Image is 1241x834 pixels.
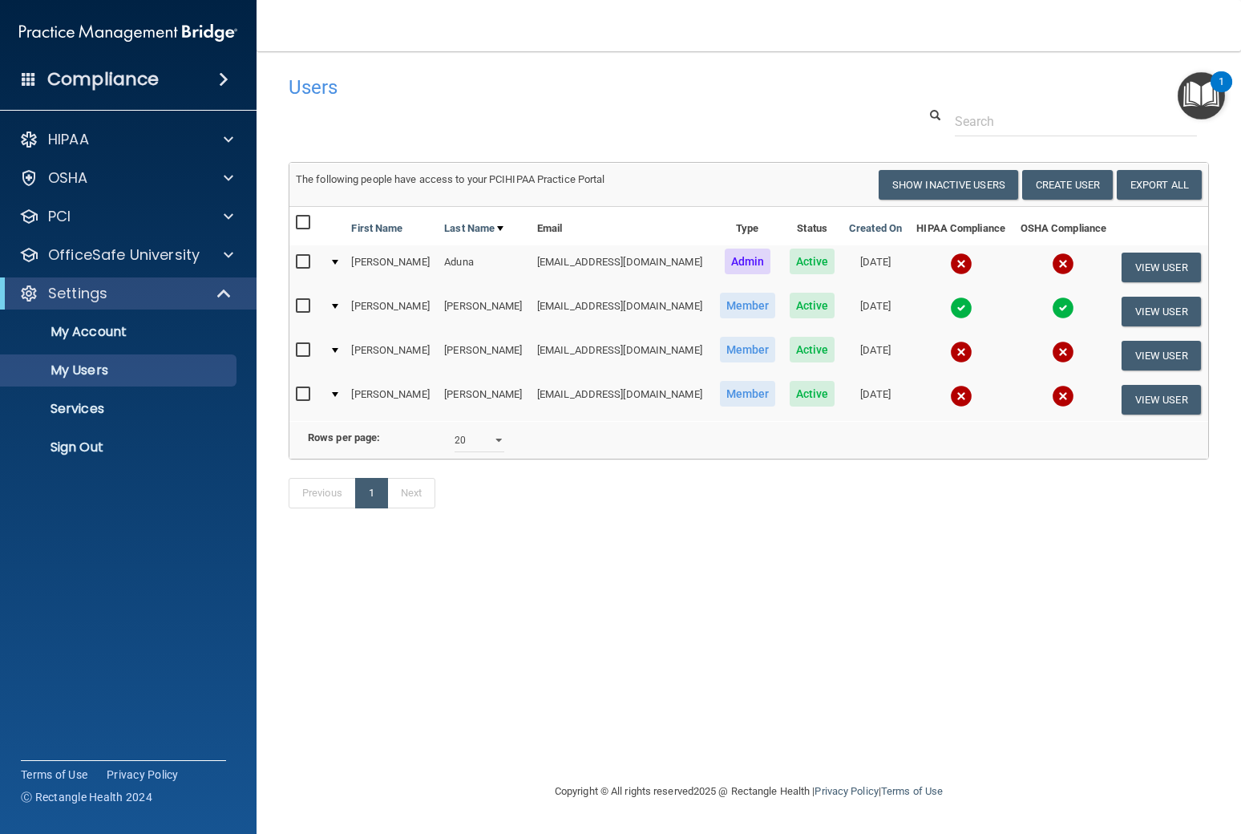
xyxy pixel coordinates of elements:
[296,173,605,185] span: The following people have access to your PCIHIPAA Practice Portal
[19,284,232,303] a: Settings
[790,337,835,362] span: Active
[909,207,1013,245] th: HIPAA Compliance
[842,334,909,378] td: [DATE]
[790,381,835,407] span: Active
[438,245,531,289] td: Aduna
[19,130,233,149] a: HIPAA
[842,378,909,421] td: [DATE]
[19,245,233,265] a: OfficeSafe University
[1117,170,1202,200] a: Export All
[790,249,835,274] span: Active
[950,297,972,319] img: tick.e7d51cea.svg
[345,289,438,334] td: [PERSON_NAME]
[289,77,815,98] h4: Users
[47,68,159,91] h4: Compliance
[842,289,909,334] td: [DATE]
[1122,297,1201,326] button: View User
[725,249,771,274] span: Admin
[950,385,972,407] img: cross.ca9f0e7f.svg
[531,245,713,289] td: [EMAIL_ADDRESS][DOMAIN_NAME]
[713,207,782,245] th: Type
[21,789,152,805] span: Ⓒ Rectangle Health 2024
[438,334,531,378] td: [PERSON_NAME]
[955,107,1197,136] input: Search
[879,170,1018,200] button: Show Inactive Users
[48,130,89,149] p: HIPAA
[10,439,229,455] p: Sign Out
[1052,297,1074,319] img: tick.e7d51cea.svg
[10,362,229,379] p: My Users
[107,767,179,783] a: Privacy Policy
[531,378,713,421] td: [EMAIL_ADDRESS][DOMAIN_NAME]
[1178,72,1225,119] button: Open Resource Center, 1 new notification
[289,478,356,508] a: Previous
[720,381,776,407] span: Member
[531,289,713,334] td: [EMAIL_ADDRESS][DOMAIN_NAME]
[531,207,713,245] th: Email
[48,245,200,265] p: OfficeSafe University
[1013,207,1114,245] th: OSHA Compliance
[1022,170,1113,200] button: Create User
[21,767,87,783] a: Terms of Use
[48,284,107,303] p: Settings
[950,341,972,363] img: cross.ca9f0e7f.svg
[815,785,878,797] a: Privacy Policy
[345,334,438,378] td: [PERSON_NAME]
[950,253,972,275] img: cross.ca9f0e7f.svg
[720,337,776,362] span: Member
[438,378,531,421] td: [PERSON_NAME]
[438,289,531,334] td: [PERSON_NAME]
[1052,253,1074,275] img: cross.ca9f0e7f.svg
[1052,341,1074,363] img: cross.ca9f0e7f.svg
[308,431,380,443] b: Rows per page:
[1219,82,1224,103] div: 1
[790,293,835,318] span: Active
[1122,385,1201,415] button: View User
[964,720,1222,784] iframe: Drift Widget Chat Controller
[1122,341,1201,370] button: View User
[881,785,943,797] a: Terms of Use
[1122,253,1201,282] button: View User
[842,245,909,289] td: [DATE]
[10,401,229,417] p: Services
[444,219,503,238] a: Last Name
[48,168,88,188] p: OSHA
[345,378,438,421] td: [PERSON_NAME]
[10,324,229,340] p: My Account
[387,478,435,508] a: Next
[456,766,1041,817] div: Copyright © All rights reserved 2025 @ Rectangle Health | |
[355,478,388,508] a: 1
[720,293,776,318] span: Member
[48,207,71,226] p: PCI
[19,207,233,226] a: PCI
[351,219,402,238] a: First Name
[1052,385,1074,407] img: cross.ca9f0e7f.svg
[782,207,842,245] th: Status
[19,17,237,49] img: PMB logo
[531,334,713,378] td: [EMAIL_ADDRESS][DOMAIN_NAME]
[19,168,233,188] a: OSHA
[849,219,902,238] a: Created On
[345,245,438,289] td: [PERSON_NAME]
